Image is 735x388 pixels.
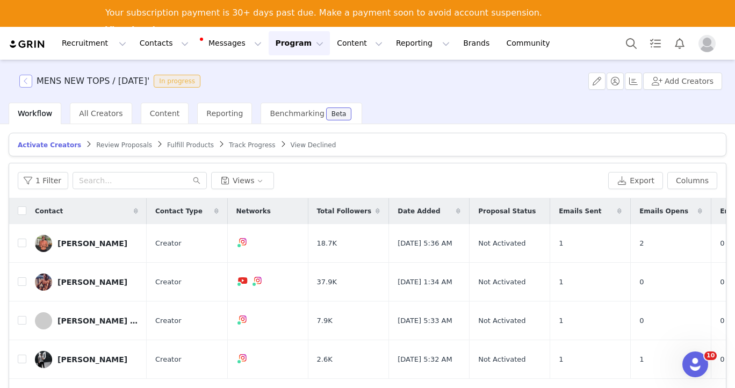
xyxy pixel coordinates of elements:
button: Recruitment [55,31,133,55]
a: View Invoices [105,25,171,37]
button: Notifications [668,31,691,55]
span: 10 [704,351,717,360]
span: View Declined [291,141,336,149]
button: Columns [667,172,717,189]
div: [PERSON_NAME] [57,278,127,286]
button: Content [330,31,389,55]
span: 1 [559,354,563,365]
button: Messages [196,31,268,55]
button: Export [608,172,663,189]
button: Reporting [390,31,456,55]
button: 1 Filter [18,172,68,189]
span: 1 [559,238,563,249]
div: Beta [332,111,347,117]
span: [DATE] 5:32 AM [398,354,452,365]
span: All Creators [79,109,122,118]
img: 0cc37de8-75ad-4f03-8d64-6ed05cc423c0.jpg [35,235,52,252]
a: Community [500,31,561,55]
span: Emails Sent [559,206,601,216]
img: instagram.svg [239,315,247,324]
span: Creator [155,277,182,288]
span: Date Added [398,206,440,216]
button: Search [619,31,643,55]
span: Fulfill Products [167,141,214,149]
span: [DATE] 5:36 AM [398,238,452,249]
span: Content [150,109,180,118]
span: 1 [559,315,563,326]
span: 18.7K [317,238,337,249]
span: Contact [35,206,63,216]
img: instagram.svg [239,354,247,362]
a: [PERSON_NAME] [PERSON_NAME] [35,312,138,329]
button: Contacts [133,31,195,55]
span: Contact Type [155,206,203,216]
iframe: Intercom live chat [682,351,708,377]
button: Views [211,172,274,189]
div: Your subscription payment is 30+ days past due. Make a payment soon to avoid account suspension. [105,8,542,18]
span: [object Object] [19,75,205,88]
span: Not Activated [478,238,525,249]
span: 7.9K [317,315,333,326]
a: Tasks [644,31,667,55]
img: instagram.svg [239,238,247,246]
a: Brands [457,31,499,55]
span: Not Activated [478,315,525,326]
img: 8c88f732-63d7-4f0b-9573-df481ba624ef.jpg [35,351,52,368]
button: Add Creators [643,73,722,90]
img: placeholder-profile.jpg [698,35,716,52]
div: [PERSON_NAME] [57,355,127,364]
span: [DATE] 5:33 AM [398,315,452,326]
span: Benchmarking [270,109,324,118]
input: Search... [73,172,207,189]
span: Workflow [18,109,52,118]
img: 534c0d5e-c4a6-488a-abc3-32f8487710f7.jpg [35,274,52,291]
span: 37.9K [317,277,337,288]
span: Review Proposals [96,141,152,149]
button: Program [269,31,330,55]
a: [PERSON_NAME] [35,274,138,291]
span: Creator [155,238,182,249]
span: Emails Opens [639,206,688,216]
img: grin logo [9,39,46,49]
span: Creator [155,354,182,365]
span: Reporting [206,109,243,118]
span: Not Activated [478,354,525,365]
button: Profile [692,35,726,52]
span: Creator [155,315,182,326]
a: [PERSON_NAME] [35,351,138,368]
span: Proposal Status [478,206,536,216]
div: [PERSON_NAME] [57,239,127,248]
a: [PERSON_NAME] [35,235,138,252]
span: Activate Creators [18,141,81,149]
span: Track Progress [229,141,275,149]
i: icon: search [193,177,200,184]
span: In progress [154,75,200,88]
h3: MENS NEW TOPS / [DATE]' [37,75,149,88]
span: 2.6K [317,354,333,365]
div: [PERSON_NAME] [PERSON_NAME] [57,317,138,325]
span: Not Activated [478,277,525,288]
span: 1 [559,277,563,288]
img: instagram.svg [254,276,262,285]
span: [DATE] 1:34 AM [398,277,452,288]
span: Networks [236,206,271,216]
span: Total Followers [317,206,372,216]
